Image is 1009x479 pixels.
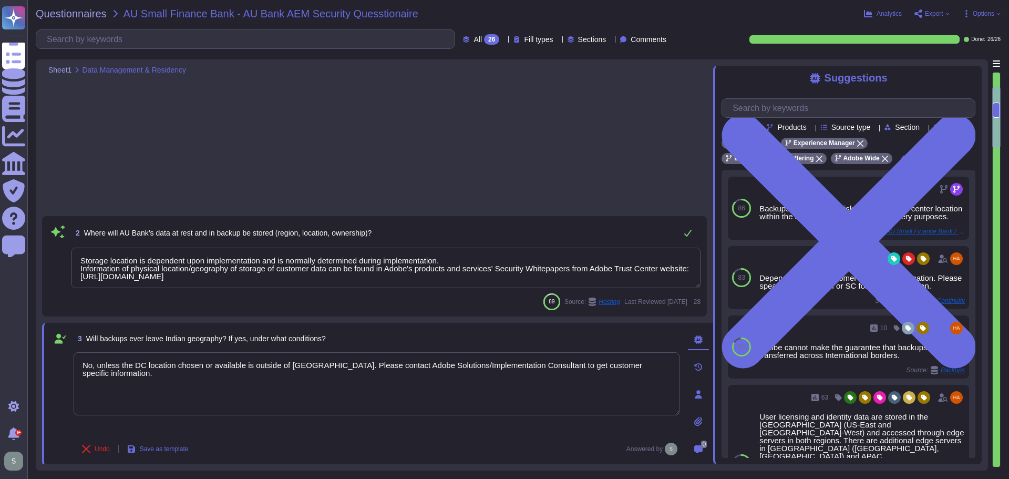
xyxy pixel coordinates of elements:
div: 26 [484,34,499,45]
span: Comments [631,36,666,43]
span: Last Reviewed [DATE] [624,299,687,305]
span: 83 [738,274,745,281]
textarea: Storage location is dependent upon implementation and is normally determined during implementatio... [71,248,701,288]
span: Undo [95,446,110,452]
span: 86 [738,205,745,211]
span: Where will AU Bank’s data at rest and in backup be stored (region, location, ownership)? [84,229,372,237]
span: Hosting [599,299,620,305]
textarea: No, unless the DC location chosen or available is outside of [GEOGRAPHIC_DATA]. Please contact Ad... [74,352,679,415]
input: Search by keywords [727,99,975,117]
span: 26 / 26 [987,37,1001,42]
span: Sheet1 [48,66,71,74]
span: 0 [701,441,707,448]
img: user [950,252,963,265]
span: Answered by [626,446,663,452]
img: user [4,452,23,471]
span: Done: [971,37,985,42]
span: Fill types [524,36,553,43]
button: Undo [74,439,118,460]
span: Analytics [877,11,902,17]
span: 89 [549,299,554,304]
span: Source: [564,298,620,306]
span: Save as template [140,446,189,452]
span: Options [973,11,994,17]
img: user [665,443,677,455]
span: AU Small Finance Bank - AU Bank AEM Security Quesstionaire [123,8,418,19]
img: user [950,322,963,334]
span: Questionnaires [36,8,107,19]
img: user [950,391,963,404]
span: Will backups ever leave Indian geography? If yes, under what conditions? [86,334,326,343]
span: Export [925,11,943,17]
span: Sections [578,36,606,43]
input: Search by keywords [42,30,455,48]
span: 28 [692,299,701,305]
span: All [473,36,482,43]
div: 9+ [15,430,22,436]
button: user [2,450,30,473]
button: Analytics [864,9,902,18]
span: 3 [74,335,82,342]
span: 82 [738,344,745,350]
span: Data Management & Residency [82,66,186,74]
span: 2 [71,229,80,237]
button: Save as template [119,439,197,460]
